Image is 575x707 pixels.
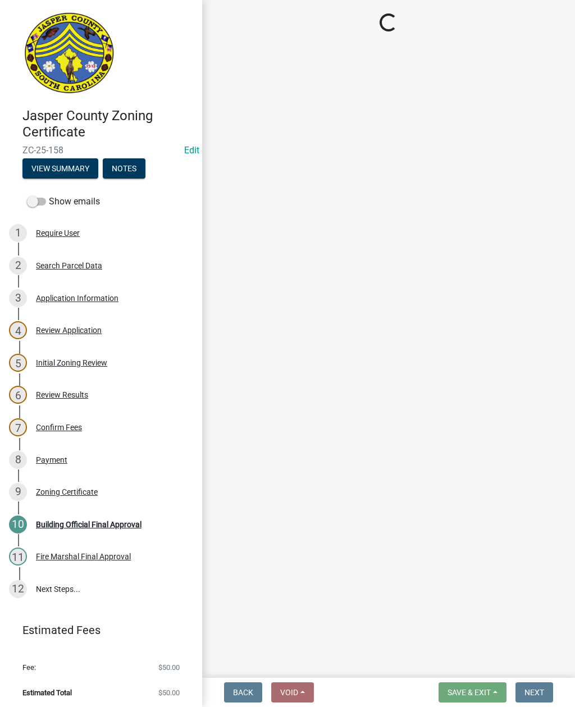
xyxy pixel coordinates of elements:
span: Save & Exit [448,688,491,697]
div: Fire Marshal Final Approval [36,553,131,560]
span: Fee: [22,664,36,671]
div: Building Official Final Approval [36,521,142,528]
div: 9 [9,483,27,501]
div: Require User [36,229,80,237]
div: 3 [9,289,27,307]
div: 10 [9,516,27,533]
a: Estimated Fees [9,619,184,641]
wm-modal-confirm: Summary [22,165,98,174]
button: Notes [103,158,145,179]
div: 12 [9,580,27,598]
label: Show emails [27,195,100,208]
wm-modal-confirm: Notes [103,165,145,174]
div: Initial Zoning Review [36,359,107,367]
button: Back [224,682,262,703]
h4: Jasper County Zoning Certificate [22,108,193,140]
wm-modal-confirm: Edit Application Number [184,145,199,156]
div: 7 [9,418,27,436]
div: Application Information [36,294,118,302]
div: Review Results [36,391,88,399]
div: 8 [9,451,27,469]
div: 5 [9,354,27,372]
div: Search Parcel Data [36,262,102,270]
div: 4 [9,321,27,339]
span: Next [524,688,544,697]
div: Payment [36,456,67,464]
div: Review Application [36,326,102,334]
span: $50.00 [158,664,180,671]
span: Void [280,688,298,697]
div: Zoning Certificate [36,488,98,496]
a: Edit [184,145,199,156]
div: 11 [9,548,27,565]
div: 6 [9,386,27,404]
button: Save & Exit [439,682,506,703]
span: Back [233,688,253,697]
button: Void [271,682,314,703]
span: Estimated Total [22,689,72,696]
span: ZC-25-158 [22,145,180,156]
button: Next [515,682,553,703]
button: View Summary [22,158,98,179]
div: Confirm Fees [36,423,82,431]
img: Jasper County, South Carolina [22,12,116,96]
span: $50.00 [158,689,180,696]
div: 1 [9,224,27,242]
div: 2 [9,257,27,275]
